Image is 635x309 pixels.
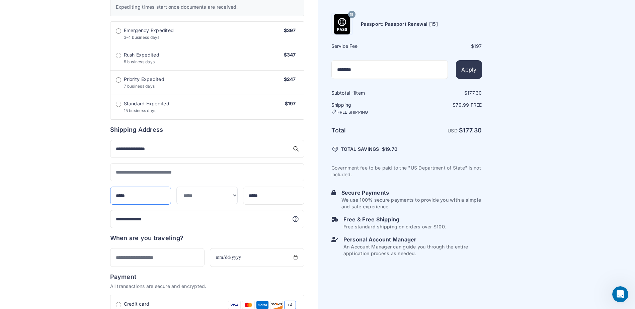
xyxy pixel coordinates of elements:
[341,189,482,197] h6: Secure Payments
[284,76,296,82] span: $247
[284,52,296,58] span: $347
[341,197,482,210] p: We use 100% secure payments to provide you with a simple and safe experience.
[124,35,160,40] span: 3-4 business days
[124,27,174,34] span: Emergency Expedited
[110,233,184,243] h6: When are you traveling?
[361,21,438,27] h6: Passport: Passport Renewal [15]
[331,165,482,178] p: Government fee to be paid to the "US Department of State" is not included.
[332,14,352,34] img: Product Name
[284,27,296,33] span: $397
[124,59,155,64] span: 5 business days
[456,60,482,79] button: Apply
[331,126,406,135] h6: Total
[337,110,368,115] span: FREE SHIPPING
[343,223,446,230] p: Free standard shipping on orders over $100.
[331,90,406,96] h6: Subtotal · item
[124,84,155,89] span: 7 business days
[463,127,482,134] span: 177.30
[448,128,458,133] span: USD
[407,102,482,108] p: $
[341,146,379,152] span: TOTAL SAVINGS
[110,283,304,290] p: All transactions are secure and encrypted.
[110,272,304,282] h6: Payment
[331,43,406,49] h6: Service Fee
[385,146,397,152] span: 19.70
[124,100,169,107] span: Standard Expedited
[407,43,482,49] div: $
[110,125,304,134] h6: Shipping Address
[350,10,353,19] span: 15
[612,286,628,302] iframe: Intercom live chat
[471,102,482,108] span: Free
[343,243,482,257] p: An Account Manager can guide you through the entire application process as needed.
[474,43,482,49] span: 197
[459,127,482,134] strong: $
[285,101,296,106] span: $197
[124,76,164,83] span: Priority Expedited
[331,102,406,115] h6: Shipping
[124,301,150,307] span: Credit card
[343,215,446,223] h6: Free & Free Shipping
[124,108,157,113] span: 15 business days
[467,90,482,96] span: 177.30
[382,146,397,152] span: $
[343,235,482,243] h6: Personal Account Manager
[456,102,469,108] span: 79.99
[353,90,355,96] span: 1
[407,90,482,96] div: $
[292,216,299,222] svg: More information
[124,51,159,58] span: Rush Expedited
